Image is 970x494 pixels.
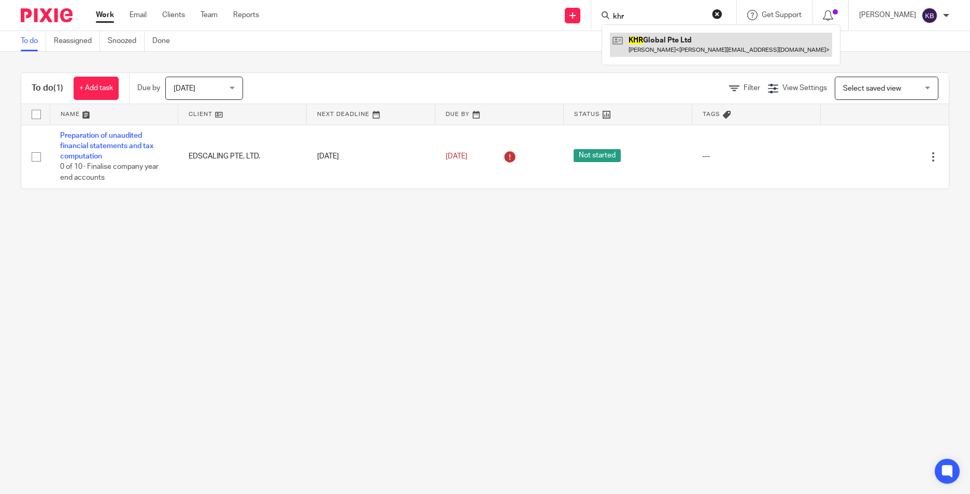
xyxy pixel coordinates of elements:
span: (1) [53,84,63,92]
h1: To do [32,83,63,94]
input: Search [612,12,705,22]
td: EDSCALING PTE. LTD. [178,125,307,188]
span: Filter [744,84,760,92]
p: Due by [137,83,160,93]
span: View Settings [782,84,827,92]
span: Get Support [762,11,802,19]
img: Pixie [21,8,73,22]
a: Reassigned [54,31,100,51]
a: Preparation of unaudited financial statements and tax computation [60,132,153,161]
a: Work [96,10,114,20]
span: Not started [574,149,621,162]
span: 0 of 10 · Finalise company year end accounts [60,164,159,182]
a: Reports [233,10,259,20]
a: To do [21,31,46,51]
a: + Add task [74,77,119,100]
p: [PERSON_NAME] [859,10,916,20]
span: [DATE] [446,153,467,160]
img: svg%3E [921,7,938,24]
span: Tags [703,111,720,117]
button: Clear [712,9,722,19]
a: Clients [162,10,185,20]
a: Snoozed [108,31,145,51]
span: [DATE] [174,85,195,92]
div: --- [702,151,810,162]
a: Done [152,31,178,51]
a: Email [130,10,147,20]
td: [DATE] [307,125,435,188]
a: Team [201,10,218,20]
span: Select saved view [843,85,901,92]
